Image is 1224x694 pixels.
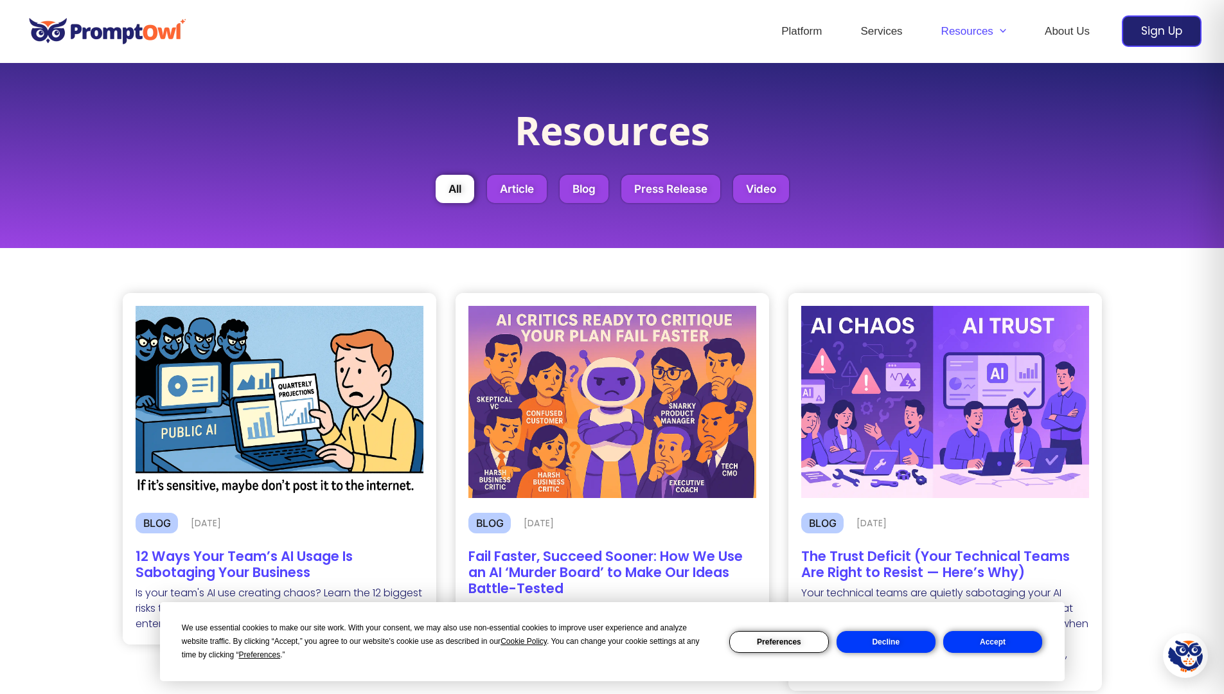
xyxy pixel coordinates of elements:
[45,108,1179,162] h1: Resources
[560,175,608,203] button: Blog
[837,631,936,653] button: Decline
[801,306,1089,498] img: Trust deficit
[621,175,720,203] button: Press Release
[468,306,756,498] img: Fail Faster, Succeed Sooner
[856,519,886,528] p: [DATE]
[468,548,756,597] h2: Fail Faster, Succeed Sooner: How We Use an AI ‘Murder Board’ to Make Our Ideas Battle-Tested
[729,631,828,653] button: Preferences
[801,585,1089,678] div: Your technical teams are quietly sabotaging your AI initiatives — and they're right to resist. AI...
[239,650,281,659] span: Preferences
[922,9,1025,54] a: ResourcesMenu Toggle
[1025,9,1109,54] a: About Us
[1122,15,1202,47] a: Sign Up
[436,175,474,203] button: All
[143,517,171,529] span: Blog
[123,293,436,645] a: Secrets aren't SecretBlog[DATE]12 Ways Your Team’s AI Usage Is Sabotaging Your BusinessIs your te...
[22,9,193,53] img: promptowl.ai logo
[524,519,553,528] p: [DATE]
[1168,638,1203,673] img: Hootie - PromptOwl AI Assistant
[788,293,1102,691] a: Trust deficitBlog[DATE]The Trust Deficit (Your Technical Teams Are Right to Resist — Here’s Why)Y...
[801,548,1089,580] h2: The Trust Deficit (Your Technical Teams Are Right to Resist — Here’s Why)
[762,9,841,54] a: Platform
[733,175,789,203] button: Video
[160,602,1065,681] div: Cookie Consent Prompt
[136,585,423,632] div: Is your team's AI use creating chaos? Learn the 12 biggest risks to your business and how to buil...
[993,9,1006,54] span: Menu Toggle
[841,9,921,54] a: Services
[943,631,1042,653] button: Accept
[136,306,423,498] img: Secrets aren't Secret
[476,517,504,529] span: Blog
[136,548,423,580] h2: 12 Ways Your Team’s AI Usage Is Sabotaging Your Business
[487,175,547,203] button: Article
[456,293,769,661] a: Fail Faster, Succeed SoonerBlog[DATE]Fail Faster, Succeed Sooner: How We Use an AI ‘Murder Board’...
[762,9,1109,54] nav: Site Navigation: Header
[501,637,547,646] span: Cookie Policy
[182,621,714,662] div: We use essential cookies to make our site work. With your consent, we may also use non-essential ...
[809,517,837,529] span: Blog
[191,519,220,528] p: [DATE]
